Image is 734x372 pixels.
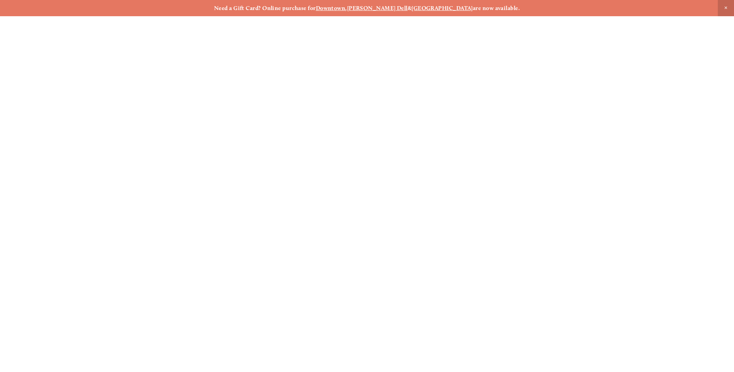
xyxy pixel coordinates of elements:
[214,5,316,12] strong: Need a Gift Card? Online purchase for
[412,5,473,12] a: [GEOGRAPHIC_DATA]
[473,5,520,12] strong: are now available.
[316,5,346,12] a: Downtown
[347,5,408,12] a: [PERSON_NAME] Dell
[408,5,412,12] strong: &
[345,5,347,12] strong: ,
